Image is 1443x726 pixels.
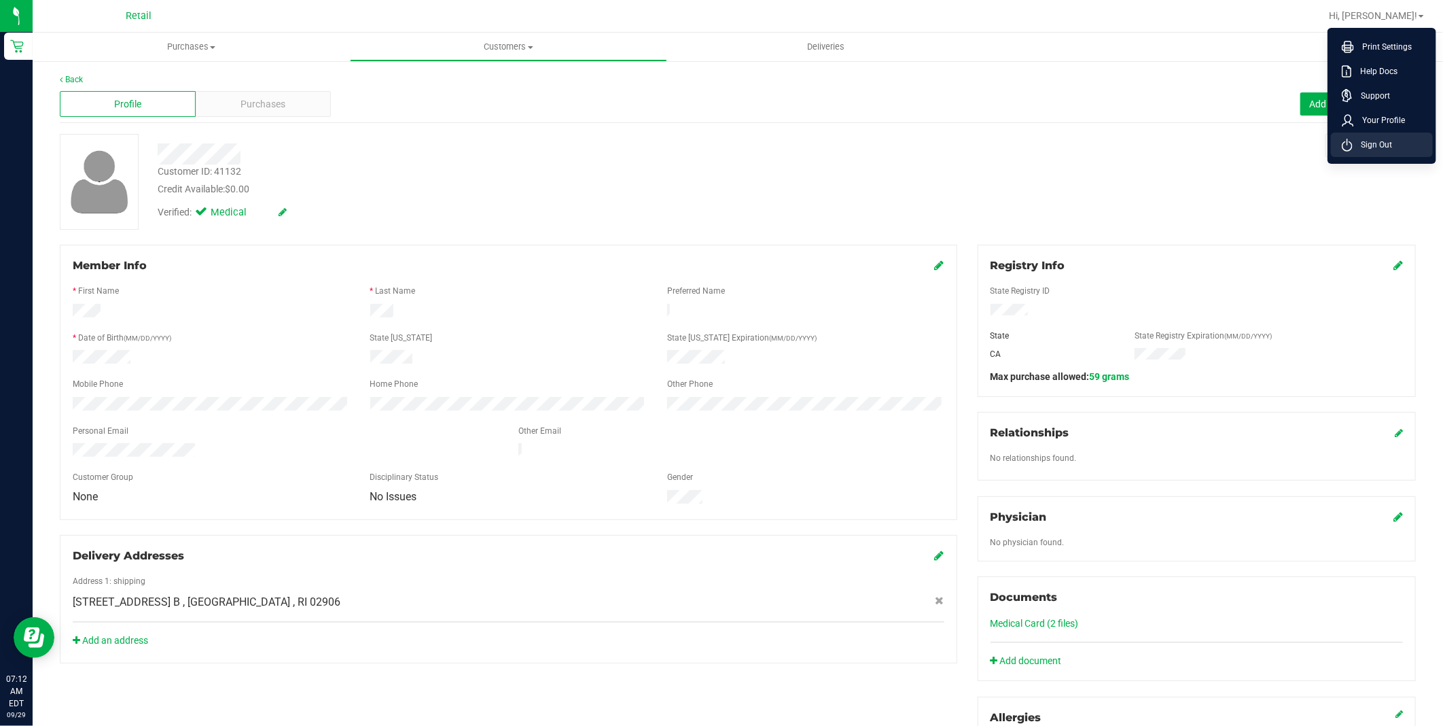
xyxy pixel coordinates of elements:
label: Last Name [376,285,416,297]
span: Max purchase allowed: [991,371,1130,382]
div: CA [980,348,1124,360]
label: Other Email [518,425,561,437]
span: (MM/DD/YYYY) [769,334,817,342]
span: None [73,490,98,503]
div: State [980,330,1124,342]
span: Purchases [240,97,285,111]
label: First Name [78,285,119,297]
span: Profile [114,97,141,111]
label: Personal Email [73,425,128,437]
span: (MM/DD/YYYY) [1224,332,1272,340]
label: Gender [667,471,693,483]
a: Deliveries [667,33,984,61]
label: Disciplinary Status [370,471,439,483]
label: Other Phone [667,378,713,390]
button: Flagto Delete [1325,134,1416,157]
img: user-icon.png [64,147,135,217]
span: Your Profile [1354,114,1405,127]
span: Add customer to queue [1309,99,1407,109]
a: Medical Card (2 files) [991,618,1079,629]
span: Sign Out [1353,138,1392,152]
label: Date of Birth [78,332,171,344]
span: Physician [991,511,1047,523]
iframe: Resource center [14,617,54,658]
a: Back [60,75,83,84]
span: Hi, [PERSON_NAME]! [1329,10,1417,21]
li: Sign Out [1331,133,1433,157]
label: State [US_STATE] Expiration [667,332,817,344]
span: Documents [991,591,1058,604]
div: Verified: [158,205,287,220]
inline-svg: Retail [10,39,24,53]
span: Medical [211,205,265,220]
label: State [US_STATE] [370,332,433,344]
p: 09/29 [6,710,26,720]
span: Delivery Addresses [73,549,184,562]
span: Registry Info [991,259,1065,272]
span: Purchases [33,41,350,53]
span: No Issues [370,490,417,503]
a: Customers [350,33,667,61]
label: Mobile Phone [73,378,123,390]
span: (MM/DD/YYYY) [124,334,171,342]
a: Help Docs [1342,65,1427,78]
div: Credit Available: [158,182,825,196]
span: Relationships [991,426,1069,439]
span: Support [1353,89,1390,103]
label: No relationships found. [991,452,1077,464]
span: Customers [351,41,666,53]
label: State Registry ID [991,285,1050,297]
span: Retail [126,10,152,22]
span: $0.00 [225,184,249,194]
label: Preferred Name [667,285,725,297]
div: Customer ID: 41132 [158,165,241,179]
label: State Registry Expiration [1135,330,1272,342]
label: Address 1: shipping [73,575,145,587]
span: 59 grams [1090,371,1130,382]
span: Print Settings [1354,40,1412,54]
a: Add an address [73,635,148,646]
span: Allergies [991,711,1041,724]
button: Add customer to queue [1300,92,1416,116]
a: Purchases [33,33,350,61]
label: Customer Group [73,471,133,483]
span: Help Docs [1352,65,1397,78]
span: Member Info [73,259,147,272]
a: Add document [991,654,1069,668]
span: [STREET_ADDRESS] B , [GEOGRAPHIC_DATA] , RI 02906 [73,594,340,610]
span: Deliveries [789,41,863,53]
a: Support [1342,89,1427,103]
label: Home Phone [370,378,418,390]
p: 07:12 AM EDT [6,673,26,710]
span: No physician found. [991,538,1065,547]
